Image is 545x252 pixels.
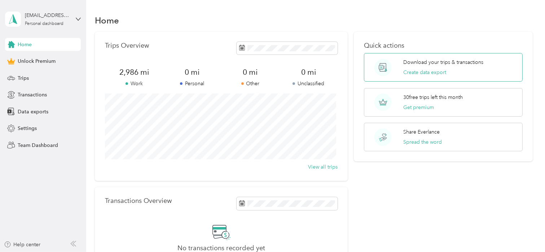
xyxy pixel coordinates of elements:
span: 2,986 mi [105,67,163,77]
span: 0 mi [221,67,280,77]
span: Team Dashboard [18,142,58,149]
span: Unlock Premium [18,57,56,65]
p: Transactions Overview [105,197,172,205]
span: Transactions [18,91,47,99]
div: [EMAIL_ADDRESS][DOMAIN_NAME] [25,12,70,19]
p: Share Everlance [403,128,440,136]
span: Home [18,41,32,48]
button: Create data export [403,69,446,76]
p: Quick actions [364,42,522,49]
button: Spread the word [403,138,442,146]
p: Work [105,80,163,87]
p: Other [221,80,280,87]
button: Get premium [403,104,434,111]
p: Unclassified [280,80,338,87]
span: Trips [18,74,29,82]
div: Personal dashboard [25,22,63,26]
p: Trips Overview [105,42,149,49]
span: 0 mi [280,67,338,77]
h1: Home [95,17,119,24]
button: Help center [4,241,41,248]
p: Download your trips & transactions [403,58,483,66]
span: Data exports [18,108,48,116]
iframe: Everlance-gr Chat Button Frame [505,212,545,252]
h2: No transactions recorded yet [177,244,265,252]
p: Personal [163,80,221,87]
button: View all trips [308,163,338,171]
span: 0 mi [163,67,221,77]
p: 30 free trips left this month [403,94,463,101]
span: Settings [18,125,37,132]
